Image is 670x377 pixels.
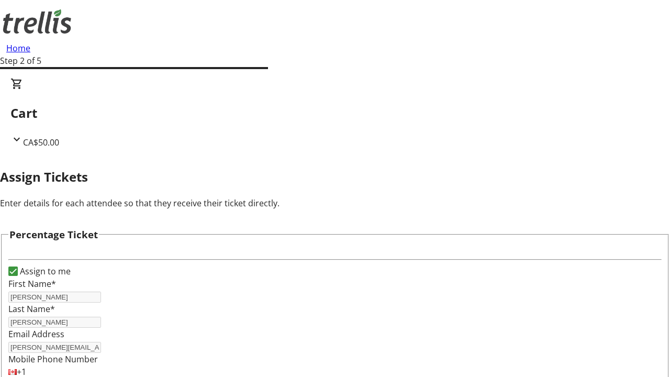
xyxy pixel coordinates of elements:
[10,104,660,123] h2: Cart
[18,265,71,278] label: Assign to me
[8,278,56,290] label: First Name*
[23,137,59,148] span: CA$50.00
[8,303,55,315] label: Last Name*
[8,353,98,365] label: Mobile Phone Number
[9,227,98,242] h3: Percentage Ticket
[10,77,660,149] div: CartCA$50.00
[8,328,64,340] label: Email Address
